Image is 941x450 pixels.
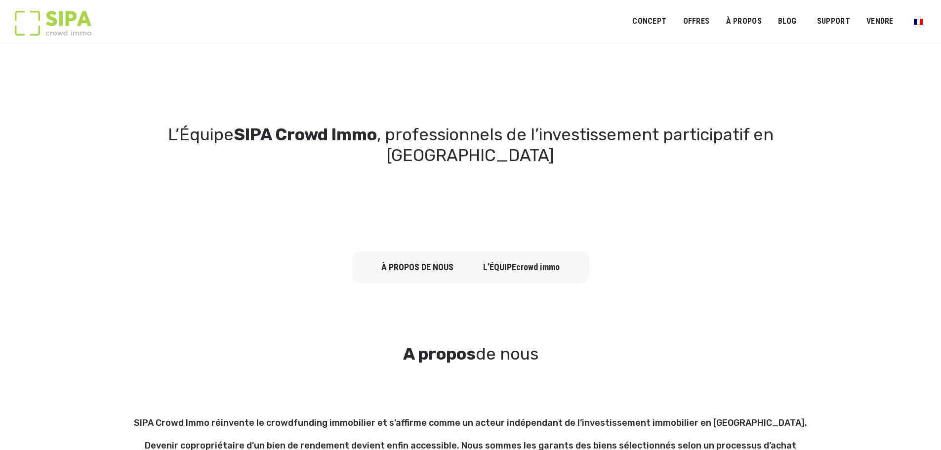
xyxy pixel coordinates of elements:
[907,12,929,31] a: Passer à
[125,124,817,166] h1: L’Équipe , professionnels de l’investissement participatif en [GEOGRAPHIC_DATA]
[626,10,673,33] a: Concept
[483,262,560,272] a: L’équipecrowd immo
[516,262,560,272] span: crowd immo
[632,9,926,34] nav: Menu principal
[860,10,900,33] a: VENDRE
[131,416,811,429] p: SIPA Crowd Immo réinvente le crowdfunding immobilier et s’affirme comme un acteur indépendant de ...
[914,19,923,25] img: Français
[15,11,91,36] img: Logo
[811,10,857,33] a: SUPPORT
[125,347,817,361] h3: de nous
[234,124,377,145] strong: SIPA Crowd Immo
[381,262,453,272] a: à propos de nous
[719,10,768,33] a: À PROPOS
[772,10,803,33] a: Blog
[403,344,476,364] strong: A propos
[676,10,716,33] a: OFFRES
